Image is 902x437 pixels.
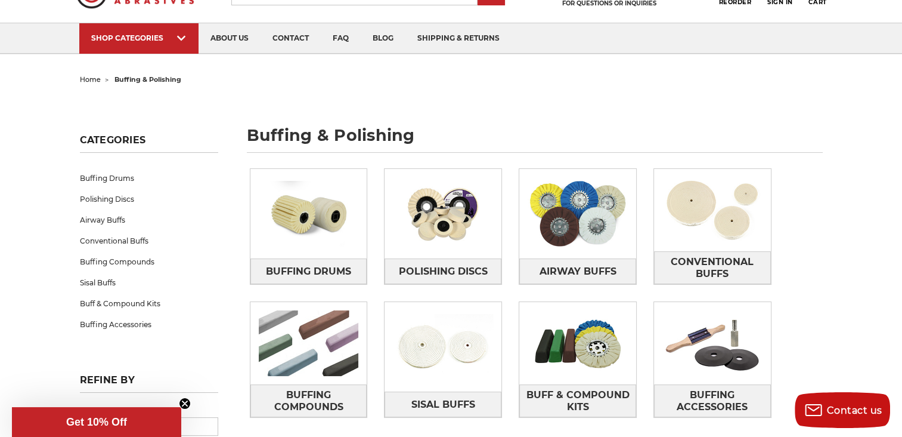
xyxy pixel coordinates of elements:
a: Airway Buffs [80,210,218,230]
a: Conventional Buffs [80,230,218,251]
span: Buff & Compound Kits [520,385,636,417]
button: Contact us [795,392,890,428]
span: Get 10% Off [66,416,127,428]
img: Airway Buffs [519,173,636,255]
img: Buffing Drums [250,173,367,255]
a: Airway Buffs [519,258,636,284]
a: faq [321,23,361,54]
span: Contact us [827,405,882,416]
a: Buffing Compounds [80,251,218,272]
div: SHOP CATEGORIES [91,33,187,42]
div: Get 10% OffClose teaser [12,407,181,437]
a: shipping & returns [405,23,512,54]
a: Polishing Discs [80,189,218,210]
h5: Categories [80,134,218,153]
a: Conventional Buffs [654,251,771,284]
a: Buff & Compound Kits [519,384,636,417]
a: Buffing Accessories [654,384,771,417]
h5: Refine by [80,374,218,393]
a: blog [361,23,405,54]
span: Buffing Compounds [251,385,367,417]
a: Buffing Compounds [250,384,367,417]
h1: buffing & polishing [247,127,823,153]
a: contact [261,23,321,54]
a: about us [199,23,261,54]
a: Buff & Compound Kits [80,293,218,314]
a: home [80,75,101,84]
span: buffing & polishing [114,75,181,84]
img: Polishing Discs [385,173,501,255]
a: Polishing Discs [385,258,501,284]
span: Buffing Accessories [655,385,770,417]
span: Polishing Discs [399,261,488,282]
a: Sisal Buffs [80,272,218,293]
span: Sisal Buffs [411,395,475,415]
img: Buffing Accessories [654,302,771,384]
img: Sisal Buffs [385,306,501,388]
a: Sisal Buffs [385,392,501,417]
img: Buffing Compounds [250,302,367,384]
button: Close teaser [179,398,191,410]
span: Airway Buffs [540,261,616,282]
a: Buffing Drums [250,258,367,284]
img: Buff & Compound Kits [519,302,636,384]
img: Conventional Buffs [654,169,771,251]
a: Buffing Drums [80,168,218,189]
a: Buffing Accessories [80,314,218,335]
span: Conventional Buffs [655,252,770,284]
span: Buffing Drums [266,261,351,282]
